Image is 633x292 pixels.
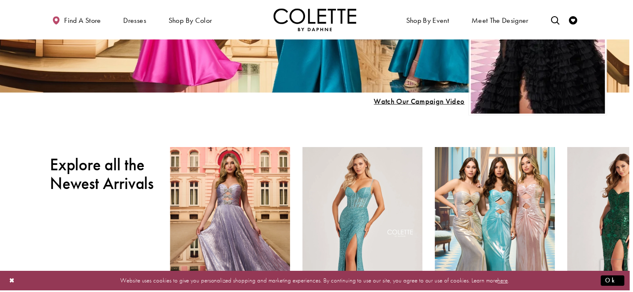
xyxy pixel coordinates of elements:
span: Meet the designer [474,16,532,25]
a: Check Wishlist [570,8,583,31]
a: Find a store [50,8,104,31]
a: Toggle search [552,8,564,31]
p: Website uses cookies to give you personalized shopping and marketing experiences. By continuing t... [60,277,573,288]
span: Shop by color [169,16,213,25]
span: Find a store [65,16,102,25]
img: Colette by Daphne [275,8,358,31]
a: here [501,278,511,286]
h2: Explore all the Newest Arrivals [50,156,159,194]
span: Play Slide #15 Video [376,98,467,106]
span: Dresses [124,16,147,25]
a: Meet the designer [472,8,534,31]
button: Submit Dialog [604,277,628,287]
span: Dresses [122,8,149,31]
span: Shop By Event [406,8,454,31]
a: Visit Home Page [275,8,358,31]
button: Close Dialog [5,275,19,290]
span: Shop by color [167,8,215,31]
span: Shop By Event [408,16,452,25]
